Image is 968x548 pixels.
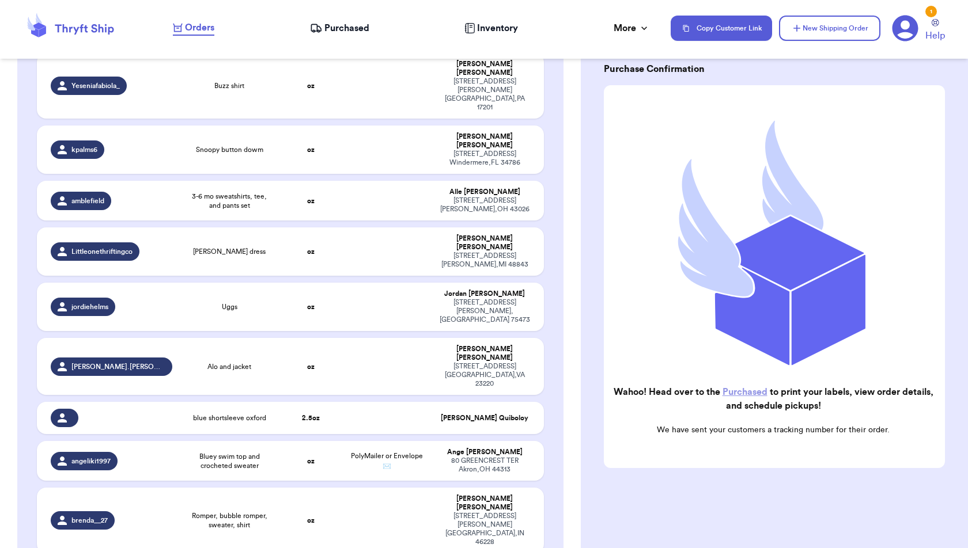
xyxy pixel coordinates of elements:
[925,6,937,17] div: 1
[71,247,133,256] span: Littleonethriftingco
[307,303,315,310] strong: oz
[671,16,772,41] button: Copy Customer Link
[439,196,530,214] div: [STREET_ADDRESS] [PERSON_NAME] , OH 43026
[439,252,530,269] div: [STREET_ADDRESS] [PERSON_NAME] , MI 48843
[439,188,530,196] div: Alle [PERSON_NAME]
[186,511,274,530] span: Romper, bubble romper, sweater, shirt
[71,362,165,371] span: [PERSON_NAME].[PERSON_NAME]
[71,516,108,525] span: brenda__27
[207,362,251,371] span: Alo and jacket
[307,197,315,204] strong: oz
[71,196,104,205] span: amblefield
[439,456,530,474] div: 80 GREENCREST TER Akron , OH 44313
[310,21,369,35] a: Purchased
[439,290,530,298] div: Jordan [PERSON_NAME]
[439,60,530,77] div: [PERSON_NAME] [PERSON_NAME]
[439,77,530,112] div: [STREET_ADDRESS][PERSON_NAME] [GEOGRAPHIC_DATA] , PA 17201
[439,234,530,252] div: [PERSON_NAME] [PERSON_NAME]
[71,81,120,90] span: Yeseniafabiola_
[193,413,266,423] span: blue shortsleeve oxford
[925,29,945,43] span: Help
[186,452,274,470] span: Bluey swim top and crocheted sweater
[892,15,918,41] a: 1
[439,512,530,546] div: [STREET_ADDRESS][PERSON_NAME] [GEOGRAPHIC_DATA] , IN 46228
[222,302,237,311] span: Uggs
[439,448,530,456] div: Ange [PERSON_NAME]
[439,414,530,423] div: [PERSON_NAME] Quiboloy
[779,16,880,41] button: New Shipping Order
[307,363,315,370] strong: oz
[613,424,933,436] p: We have sent your customers a tracking number for their order.
[604,62,945,76] h3: Purchase Confirmation
[351,452,423,470] span: PolyMailer or Envelope ✉️
[71,456,111,466] span: angeliki1997
[439,345,530,362] div: [PERSON_NAME] [PERSON_NAME]
[71,302,108,311] span: jordiehelms
[324,21,369,35] span: Purchased
[464,21,518,35] a: Inventory
[439,132,530,150] div: [PERSON_NAME] [PERSON_NAME]
[439,362,530,388] div: [STREET_ADDRESS] [GEOGRAPHIC_DATA] , VA 23220
[613,385,933,413] h2: Wahoo! Head over to the to print your labels, view order details, and schedule pickups!
[214,81,244,90] span: Buzz shirt
[71,145,97,154] span: kpalms6
[307,517,315,524] strong: oz
[307,82,315,89] strong: oz
[614,21,650,35] div: More
[439,298,530,324] div: [STREET_ADDRESS] [PERSON_NAME] , [GEOGRAPHIC_DATA] 75473
[439,494,530,512] div: [PERSON_NAME] [PERSON_NAME]
[307,146,315,153] strong: oz
[307,248,315,255] strong: oz
[925,19,945,43] a: Help
[193,247,266,256] span: [PERSON_NAME] dress
[302,414,320,421] strong: 2.5 oz
[186,192,274,210] span: 3-6 mo sweatshirts, tee, and pants set
[439,150,530,167] div: [STREET_ADDRESS] Windermere , FL 34786
[307,458,315,465] strong: oz
[196,145,263,154] span: Snoopy button dowm
[173,21,214,36] a: Orders
[723,387,767,397] a: Purchased
[185,21,214,35] span: Orders
[477,21,518,35] span: Inventory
